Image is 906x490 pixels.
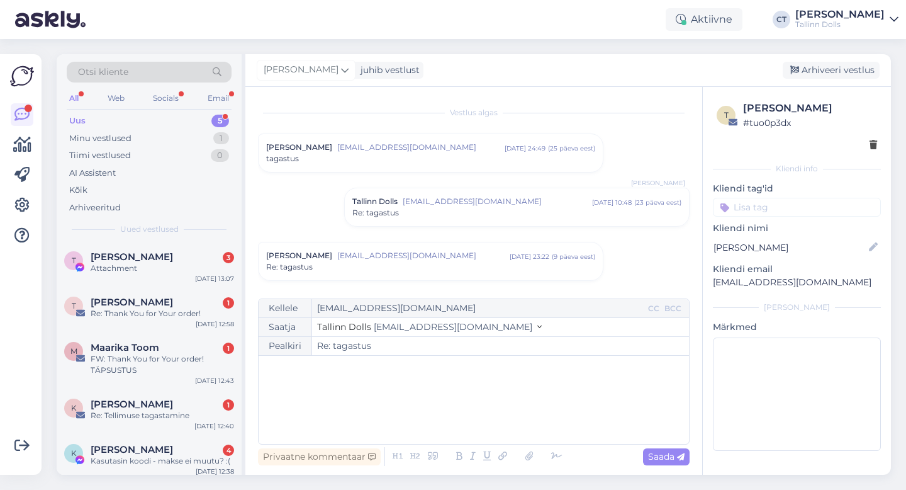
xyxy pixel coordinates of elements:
span: T [72,301,76,311]
a: [PERSON_NAME]Tallinn Dolls [795,9,898,30]
div: Email [205,90,232,106]
span: Re: tagastus [266,261,313,273]
input: Lisa tag [713,198,881,217]
span: Re: tagastus [352,207,399,219]
span: Karin Aido [91,444,173,455]
div: Arhiveeri vestlus [783,62,880,79]
div: [DATE] 13:07 [195,274,234,283]
div: Kellele [259,299,312,317]
span: [EMAIL_ADDRESS][DOMAIN_NAME] [403,196,592,207]
img: Askly Logo [10,64,34,88]
span: [EMAIL_ADDRESS][DOMAIN_NAME] [337,142,505,153]
div: Kõik [69,184,87,197]
div: ( 25 päeva eest ) [548,144,595,153]
span: Tallinn Dolls [352,196,398,207]
span: tagastus [266,153,299,164]
span: Katrin Torkel [91,399,173,410]
div: Privaatne kommentaar [258,448,381,465]
p: Märkmed [713,321,881,334]
div: [PERSON_NAME] [713,302,881,313]
span: [PERSON_NAME] [631,178,685,188]
div: 1 [213,132,229,145]
span: [PERSON_NAME] [631,287,685,296]
span: [PERSON_NAME] [264,63,338,77]
span: M [70,346,77,356]
span: K [71,403,77,413]
div: Attachment [91,263,234,274]
span: Uued vestlused [120,224,179,235]
div: [PERSON_NAME] [743,101,877,116]
div: 1 [223,343,234,354]
input: Write subject here... [312,337,689,355]
div: 1 [223,399,234,411]
div: [DATE] 12:58 [196,319,234,329]
span: Maarika Toom [91,342,159,353]
div: ( 23 päeva eest ) [634,198,681,207]
div: [DATE] 10:48 [592,198,632,207]
span: Otsi kliente [78,66,128,79]
span: t [724,110,729,120]
p: Kliendi email [713,263,881,276]
input: Recepient... [312,299,646,317]
p: [EMAIL_ADDRESS][DOMAIN_NAME] [713,276,881,289]
div: ( 9 päeva eest ) [552,252,595,261]
input: Lisa nimi [713,241,866,254]
div: 3 [223,252,234,263]
span: Tanja Klassen [91,251,173,263]
span: Saada [648,451,685,462]
p: Kliendi tag'id [713,182,881,195]
span: Tallinn Dolls [317,321,371,333]
div: juhib vestlust [355,64,420,77]
div: 0 [211,149,229,162]
div: [DATE] 24:49 [505,144,545,153]
div: 1 [223,297,234,309]
span: Terje Eipre [91,297,173,308]
div: [DATE] 12:40 [194,421,234,431]
div: Aktiivne [666,8,742,31]
div: Tiimi vestlused [69,149,131,162]
span: [PERSON_NAME] [266,142,332,153]
div: Tallinn Dolls [795,20,885,30]
div: Minu vestlused [69,132,131,145]
span: T [72,256,76,265]
div: Pealkiri [259,337,312,355]
div: [PERSON_NAME] [795,9,885,20]
span: [EMAIL_ADDRESS][DOMAIN_NAME] [374,321,532,333]
div: AI Assistent [69,167,116,179]
div: # tuo0p3dx [743,116,877,130]
div: 5 [211,115,229,127]
div: Kliendi info [713,163,881,174]
div: 4 [223,445,234,456]
button: Tallinn Dolls [EMAIL_ADDRESS][DOMAIN_NAME] [317,321,542,334]
span: [PERSON_NAME] [266,250,332,261]
div: FW: Thank You for Your order! TÄPSUSTUS [91,353,234,376]
div: [DATE] 12:38 [196,467,234,476]
div: [DATE] 23:22 [510,252,549,261]
div: BCC [662,303,684,314]
div: Vestlus algas [258,107,690,118]
div: Uus [69,115,86,127]
div: Kasutasin koodi - makse ei muutu? :( [91,455,234,467]
div: All [67,90,81,106]
p: Kliendi nimi [713,222,881,235]
div: Re: Thank You for Your order! [91,308,234,319]
div: [DATE] 12:43 [195,376,234,385]
span: [EMAIL_ADDRESS][DOMAIN_NAME] [337,250,510,261]
span: K [71,448,77,458]
div: CT [773,11,790,28]
div: Arhiveeritud [69,202,121,214]
div: CC [646,303,662,314]
div: Socials [150,90,181,106]
div: Web [105,90,127,106]
div: Saatja [259,318,312,336]
div: Re: Tellimuse tagastamine [91,410,234,421]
